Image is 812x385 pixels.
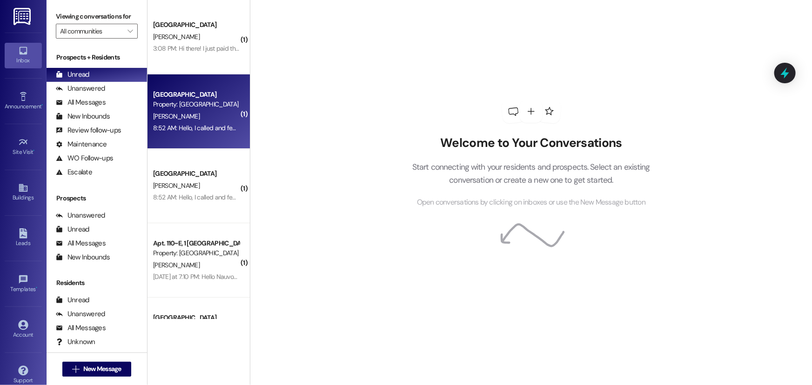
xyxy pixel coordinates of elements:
[5,272,42,297] a: Templates •
[153,20,239,30] div: [GEOGRAPHIC_DATA]
[34,147,35,154] span: •
[56,112,110,121] div: New Inbounds
[153,90,239,100] div: [GEOGRAPHIC_DATA]
[56,139,107,149] div: Maintenance
[72,365,79,373] i: 
[60,24,123,39] input: All communities
[83,364,121,374] span: New Message
[56,98,106,107] div: All Messages
[56,9,138,24] label: Viewing conversations for
[153,193,589,201] div: 8:52 AM: Hello, I called and few days ago to switch my winter contract to winter/Spring with my p...
[153,44,256,53] div: 3:08 PM: Hi there! I just paid the $300.
[153,112,200,120] span: [PERSON_NAME]
[5,317,42,342] a: Account
[47,278,147,288] div: Residents
[56,309,105,319] div: Unanswered
[56,167,92,177] div: Escalate
[56,252,110,262] div: New Inbounds
[47,193,147,203] div: Prospects
[56,84,105,93] div: Unanswered
[398,136,664,151] h2: Welcome to Your Conversations
[153,124,589,132] div: 8:52 AM: Hello, I called and few days ago to switch my winter contract to winter/Spring with my p...
[153,239,239,248] div: Apt. 110~E, 1 [GEOGRAPHIC_DATA]
[56,126,121,135] div: Review follow-ups
[5,226,42,251] a: Leads
[153,261,200,269] span: [PERSON_NAME]
[153,169,239,179] div: [GEOGRAPHIC_DATA]
[41,102,43,108] span: •
[5,134,42,159] a: Site Visit •
[56,153,113,163] div: WO Follow-ups
[36,285,37,291] span: •
[56,225,89,234] div: Unread
[47,53,147,62] div: Prospects + Residents
[153,248,239,258] div: Property: [GEOGRAPHIC_DATA]
[56,295,89,305] div: Unread
[153,313,239,323] div: [GEOGRAPHIC_DATA]
[153,33,200,41] span: [PERSON_NAME]
[398,160,664,187] p: Start connecting with your residents and prospects. Select an existing conversation or create a n...
[417,197,645,208] span: Open conversations by clicking on inboxes or use the New Message button
[13,8,33,25] img: ResiDesk Logo
[62,362,131,377] button: New Message
[5,180,42,205] a: Buildings
[56,211,105,220] div: Unanswered
[153,181,200,190] span: [PERSON_NAME]
[5,43,42,68] a: Inbox
[56,70,89,80] div: Unread
[56,323,106,333] div: All Messages
[56,239,106,248] div: All Messages
[56,337,95,347] div: Unknown
[128,27,133,35] i: 
[153,100,239,109] div: Property: [GEOGRAPHIC_DATA]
